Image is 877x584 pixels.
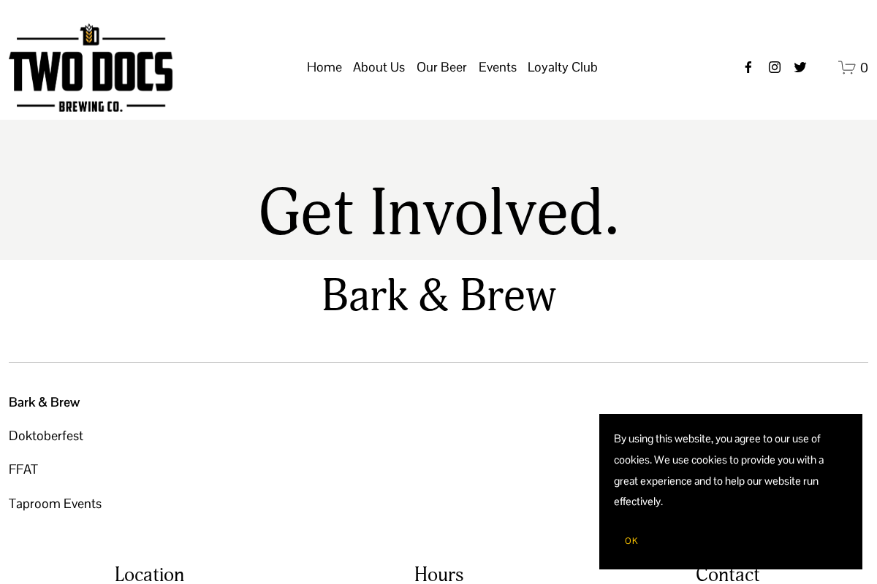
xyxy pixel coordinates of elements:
a: twitter-unauth [793,60,808,74]
a: Home [307,53,342,81]
section: Cookie banner [599,414,862,569]
span: Loyalty Club [528,55,598,80]
a: Bark & Brew [9,390,170,419]
a: 0 items in cart [838,58,868,77]
a: instagram-unauth [767,60,782,74]
img: Two Docs Brewing Co. [9,23,172,112]
span: 0 [860,59,868,76]
button: OK [614,527,649,555]
span: About Us [353,55,405,80]
span: Events [479,55,517,80]
h2: Bark & Brew [9,269,868,363]
a: folder dropdown [528,53,598,81]
h1: Get Involved. [224,177,653,251]
a: folder dropdown [353,53,405,81]
a: Taproom Events [9,487,170,520]
a: Doktoberfest [9,419,170,453]
a: FFAT [9,453,170,486]
a: folder dropdown [479,53,517,81]
p: By using this website, you agree to our use of cookies. We use cookies to provide you with a grea... [614,429,848,512]
span: Our Beer [417,55,467,80]
a: folder dropdown [417,53,467,81]
span: OK [625,535,638,547]
a: Facebook [741,60,756,74]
